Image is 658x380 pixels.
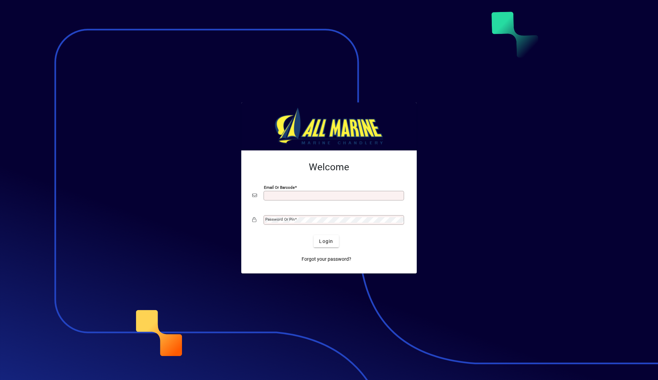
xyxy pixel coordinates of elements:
[265,217,295,222] mat-label: Password or Pin
[314,235,339,247] button: Login
[264,185,295,190] mat-label: Email or Barcode
[299,253,354,265] a: Forgot your password?
[302,256,351,263] span: Forgot your password?
[319,238,333,245] span: Login
[252,161,406,173] h2: Welcome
